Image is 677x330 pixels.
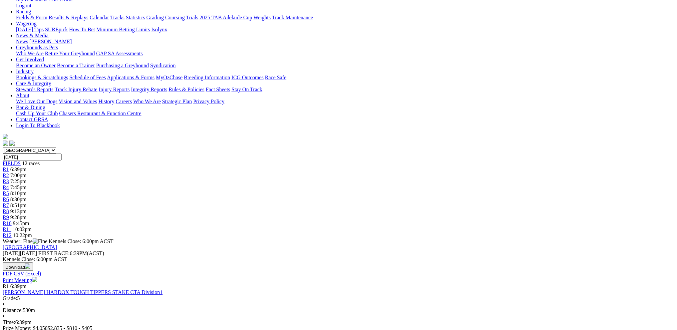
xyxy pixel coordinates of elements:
[38,250,70,256] span: FIRST RACE:
[3,295,674,301] div: 5
[3,161,21,166] a: FIELDS
[16,63,56,68] a: Become an Owner
[162,99,192,104] a: Strategic Plan
[13,226,32,232] span: 10:02pm
[22,161,40,166] span: 12 races
[3,134,8,139] img: logo-grsa-white.png
[3,172,9,178] span: R2
[3,214,9,220] a: R9
[184,75,230,80] a: Breeding Information
[49,238,113,244] span: Kennels Close: 6:00pm ACST
[16,105,45,110] a: Bar & Dining
[16,99,57,104] a: We Love Our Dogs
[3,301,5,307] span: •
[25,263,30,269] img: download.svg
[10,202,27,208] span: 8:51pm
[16,39,674,45] div: News & Media
[16,123,60,128] a: Login To Blackbook
[16,45,58,50] a: Greyhounds as Pets
[16,69,34,74] a: Industry
[10,196,27,202] span: 8:30pm
[16,99,674,105] div: About
[186,15,198,20] a: Trials
[199,15,252,20] a: 2025 TAB Adelaide Cup
[3,313,5,319] span: •
[16,57,44,62] a: Get Involved
[133,99,161,104] a: Who We Are
[3,190,9,196] a: R5
[3,166,9,172] a: R1
[3,250,20,256] span: [DATE]
[3,319,674,325] div: 6:39pm
[3,178,9,184] a: R3
[16,51,674,57] div: Greyhounds as Pets
[3,319,15,325] span: Time:
[57,63,95,68] a: Become a Trainer
[16,21,37,26] a: Wagering
[32,277,37,282] img: printer.svg
[3,238,49,244] span: Weather: Fine
[3,184,9,190] a: R4
[45,51,95,56] a: Retire Your Greyhound
[38,250,104,256] span: 6:39PM(ACST)
[16,51,44,56] a: Who We Are
[16,15,674,21] div: Racing
[3,202,9,208] span: R7
[116,99,132,104] a: Careers
[59,99,97,104] a: Vision and Values
[126,15,145,20] a: Statistics
[16,87,674,93] div: Care & Integrity
[151,27,167,32] a: Isolynx
[3,289,163,295] a: [PERSON_NAME] HARDOX TOUGH TIPPERS STAKE CTA Division1
[16,93,29,98] a: About
[96,63,149,68] a: Purchasing a Greyhound
[10,178,27,184] span: 7:25pm
[3,232,12,238] a: R12
[3,307,23,313] span: Distance:
[16,111,674,117] div: Bar & Dining
[107,75,155,80] a: Applications & Forms
[165,15,185,20] a: Coursing
[3,256,674,262] div: Kennels Close: 6:00pm ACST
[193,99,224,104] a: Privacy Policy
[3,271,674,277] div: Download
[16,111,58,116] a: Cash Up Your Club
[99,87,130,92] a: Injury Reports
[156,75,182,80] a: MyOzChase
[16,27,674,33] div: Wagering
[231,87,262,92] a: Stay On Track
[3,208,9,214] a: R8
[3,244,57,250] a: [GEOGRAPHIC_DATA]
[3,277,37,283] a: Print Meeting
[3,226,11,232] span: R11
[110,15,125,20] a: Tracks
[131,87,167,92] a: Integrity Reports
[13,220,29,226] span: 9:45pm
[16,27,44,32] a: [DATE] Tips
[16,117,48,122] a: Contact GRSA
[3,250,37,256] span: [DATE]
[3,295,17,301] span: Grade:
[169,87,204,92] a: Rules & Policies
[3,220,12,226] a: R10
[69,27,95,32] a: How To Bet
[3,271,12,276] a: PDF
[33,238,47,244] img: Fine
[147,15,164,20] a: Grading
[16,81,51,86] a: Care & Integrity
[9,141,15,146] img: twitter.svg
[3,196,9,202] a: R6
[16,15,47,20] a: Fields & Form
[16,75,674,81] div: Industry
[10,184,27,190] span: 7:45pm
[150,63,175,68] a: Syndication
[231,75,263,80] a: ICG Outcomes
